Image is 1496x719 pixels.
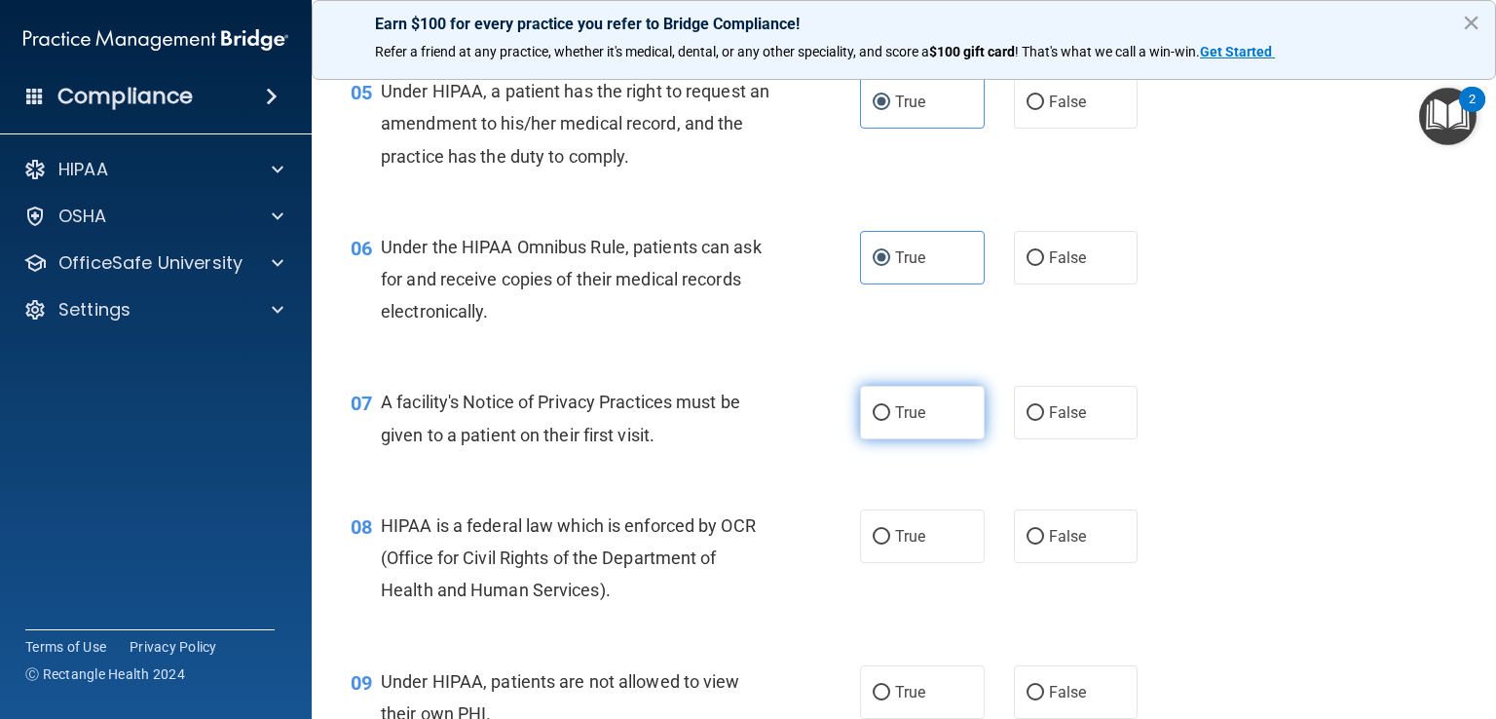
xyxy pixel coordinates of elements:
[1049,527,1087,546] span: False
[351,237,372,260] span: 06
[57,83,193,110] h4: Compliance
[1027,530,1044,545] input: False
[1200,44,1272,59] strong: Get Started
[873,251,890,266] input: True
[23,298,283,322] a: Settings
[1027,686,1044,700] input: False
[58,158,108,181] p: HIPAA
[895,248,925,267] span: True
[1015,44,1200,59] span: ! That's what we call a win-win.
[895,683,925,701] span: True
[1049,403,1087,422] span: False
[1049,683,1087,701] span: False
[1462,7,1480,38] button: Close
[351,671,372,695] span: 09
[873,95,890,110] input: True
[1469,99,1476,125] div: 2
[351,81,372,104] span: 05
[23,158,283,181] a: HIPAA
[895,93,925,111] span: True
[23,20,288,59] img: PMB logo
[1419,88,1477,145] button: Open Resource Center, 2 new notifications
[895,527,925,546] span: True
[351,392,372,415] span: 07
[375,15,1433,33] p: Earn $100 for every practice you refer to Bridge Compliance!
[381,237,762,322] span: Under the HIPAA Omnibus Rule, patients can ask for and receive copies of their medical records el...
[1027,95,1044,110] input: False
[23,251,283,275] a: OfficeSafe University
[873,530,890,545] input: True
[375,44,929,59] span: Refer a friend at any practice, whether it's medical, dental, or any other speciality, and score a
[873,686,890,700] input: True
[23,205,283,228] a: OSHA
[25,664,185,684] span: Ⓒ Rectangle Health 2024
[58,251,243,275] p: OfficeSafe University
[130,637,217,657] a: Privacy Policy
[1027,406,1044,421] input: False
[58,298,131,322] p: Settings
[351,515,372,539] span: 08
[25,637,106,657] a: Terms of Use
[381,81,769,166] span: Under HIPAA, a patient has the right to request an amendment to his/her medical record, and the p...
[895,403,925,422] span: True
[1027,251,1044,266] input: False
[1049,248,1087,267] span: False
[58,205,107,228] p: OSHA
[1049,93,1087,111] span: False
[873,406,890,421] input: True
[381,392,740,444] span: A facility's Notice of Privacy Practices must be given to a patient on their first visit.
[1200,44,1275,59] a: Get Started
[929,44,1015,59] strong: $100 gift card
[381,515,756,600] span: HIPAA is a federal law which is enforced by OCR (Office for Civil Rights of the Department of Hea...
